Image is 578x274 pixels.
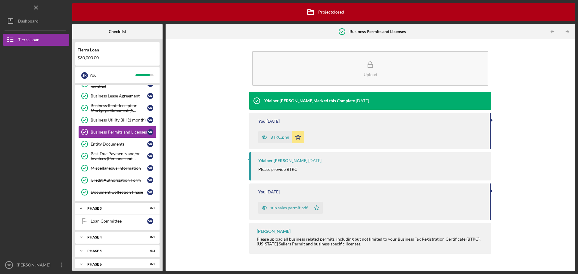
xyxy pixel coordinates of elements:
div: S K [147,117,153,123]
div: S K [147,189,153,195]
div: S K [147,165,153,171]
div: Project closed [303,5,344,20]
div: Business Utility Bill (1 month) [91,118,147,122]
div: S K [147,153,153,159]
div: S K [147,129,153,135]
time: 2024-11-14 20:36 [356,98,369,103]
time: 2024-11-14 20:36 [266,119,280,124]
div: Document Collection Phase [91,190,147,195]
a: Business Lease AgreementSK [78,90,157,102]
p: Please provide BTRC [258,166,297,173]
div: You [89,70,135,80]
div: S K [147,93,153,99]
div: S K [147,177,153,183]
b: Checklist [109,29,126,34]
div: S K [147,105,153,111]
div: Phase 4 [87,236,140,239]
a: Business Permits and LicensesSK [78,126,157,138]
b: Business Permits and Licenses [350,29,406,34]
div: Loan Committee [91,219,147,223]
div: [PERSON_NAME] [15,259,54,272]
div: Credit Authorization Form [91,178,147,183]
div: Entity Documents [91,142,147,146]
div: 0 / 1 [144,263,155,266]
div: Upload [364,72,377,77]
div: sun sales permit.pdf [270,205,308,210]
button: BTRC.png [258,131,304,143]
div: Ydaiber [PERSON_NAME] Marked this Complete [264,98,355,103]
div: S K [147,218,153,224]
div: 0 / 1 [144,207,155,210]
button: sun sales permit.pdf [258,202,323,214]
text: SK [7,263,11,267]
a: Credit Authorization FormSK [78,174,157,186]
button: Tierra Loan [3,34,69,46]
div: 0 / 1 [144,236,155,239]
div: Please upload all business related permits, including but not limited to your Business Tax Regist... [257,237,485,246]
a: Business Utility Bill (1 month)SK [78,114,157,126]
div: Phase 3 [87,207,140,210]
div: You [258,189,266,194]
div: Ydaiber [PERSON_NAME] [258,158,307,163]
div: Tierra Loan [78,48,157,52]
button: Upload [252,51,488,86]
div: Dashboard [18,15,39,29]
div: Miscellaneous Information [91,166,147,171]
button: Dashboard [3,15,69,27]
time: 2024-11-14 20:22 [308,158,322,163]
div: Business Lease Agreement [91,94,147,98]
time: 2024-11-13 05:00 [266,189,280,194]
div: S K [81,72,88,79]
div: S K [147,141,153,147]
div: Past Due Payments and/or Invoices (Personal and Business) [91,151,147,161]
div: Phase 5 [87,249,140,253]
a: Business Rent Receipt or Mortgage Statement (1 month)SK [78,102,157,114]
a: Loan CommitteeSK [78,215,157,227]
div: Business Permits and Licenses [91,130,147,134]
div: Phase 6 [87,263,140,266]
div: Tierra Loan [18,34,39,47]
a: Entity DocumentsSK [78,138,157,150]
div: You [258,119,266,124]
a: Miscellaneous InformationSK [78,162,157,174]
button: SK[PERSON_NAME] [3,259,69,271]
div: BTRC.png [270,135,289,140]
div: Business Rent Receipt or Mortgage Statement (1 month) [91,103,147,113]
div: [PERSON_NAME] [257,229,291,234]
div: 0 / 3 [144,249,155,253]
a: Document Collection PhaseSK [78,186,157,198]
div: $30,000.00 [78,55,157,60]
a: Past Due Payments and/or Invoices (Personal and Business)SK [78,150,157,162]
